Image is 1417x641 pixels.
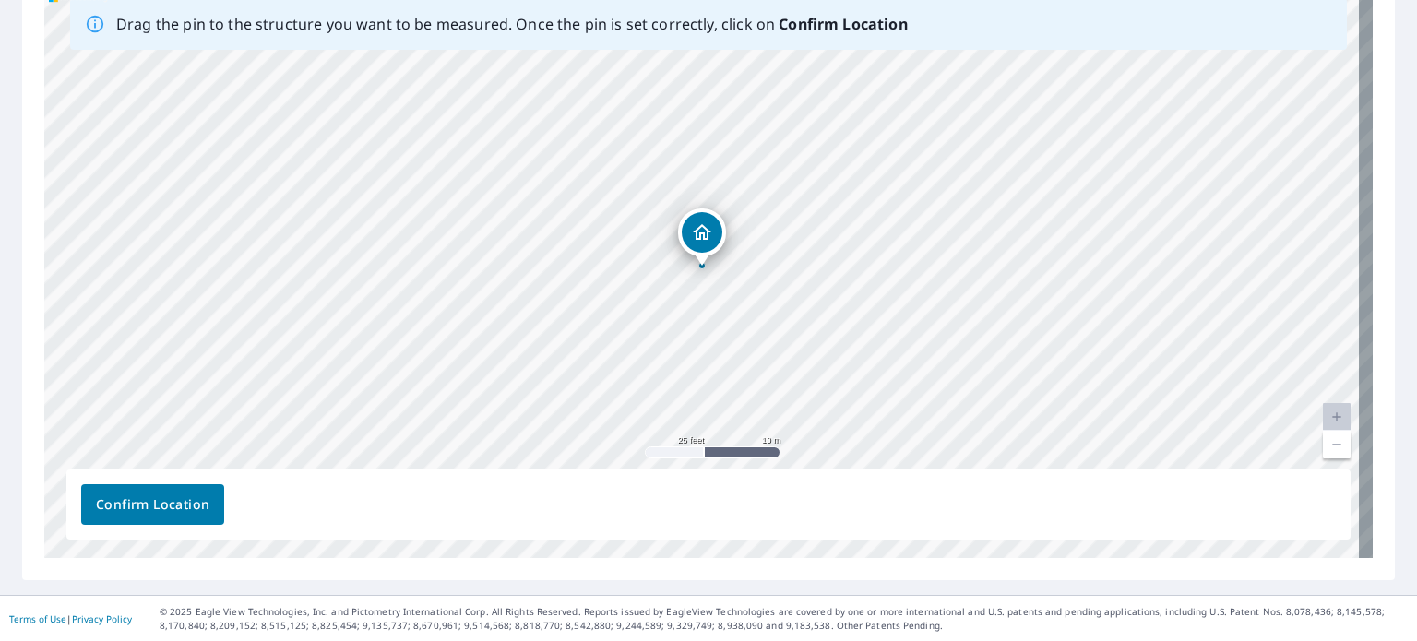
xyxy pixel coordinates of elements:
span: Confirm Location [96,493,209,516]
p: Drag the pin to the structure you want to be measured. Once the pin is set correctly, click on [116,13,908,35]
div: Dropped pin, building 1, Residential property, 10050 Lemon Ln Plainview, AR 72857 [678,208,726,266]
a: Current Level 20, Zoom In Disabled [1323,403,1351,431]
a: Privacy Policy [72,612,132,625]
button: Confirm Location [81,484,224,525]
a: Current Level 20, Zoom Out [1323,431,1351,458]
p: © 2025 Eagle View Technologies, Inc. and Pictometry International Corp. All Rights Reserved. Repo... [160,605,1408,633]
p: | [9,613,132,624]
a: Terms of Use [9,612,66,625]
b: Confirm Location [779,14,907,34]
